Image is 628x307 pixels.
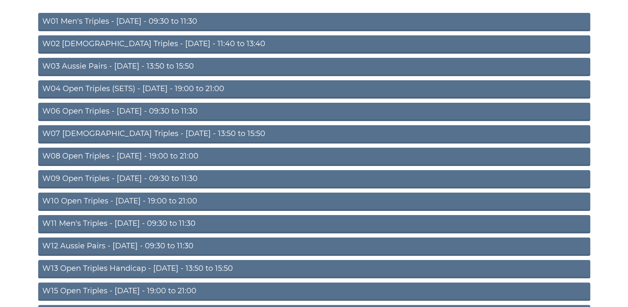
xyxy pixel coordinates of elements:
[38,13,590,31] a: W01 Men's Triples - [DATE] - 09:30 to 11:30
[38,148,590,166] a: W08 Open Triples - [DATE] - 19:00 to 21:00
[38,35,590,54] a: W02 [DEMOGRAPHIC_DATA] Triples - [DATE] - 11:40 to 13:40
[38,103,590,121] a: W06 Open Triples - [DATE] - 09:30 to 11:30
[38,193,590,211] a: W10 Open Triples - [DATE] - 19:00 to 21:00
[38,80,590,99] a: W04 Open Triples (SETS) - [DATE] - 19:00 to 21:00
[38,238,590,256] a: W12 Aussie Pairs - [DATE] - 09:30 to 11:30
[38,125,590,144] a: W07 [DEMOGRAPHIC_DATA] Triples - [DATE] - 13:50 to 15:50
[38,215,590,233] a: W11 Men's Triples - [DATE] - 09:30 to 11:30
[38,282,590,301] a: W15 Open Triples - [DATE] - 19:00 to 21:00
[38,170,590,188] a: W09 Open Triples - [DATE] - 09:30 to 11:30
[38,58,590,76] a: W03 Aussie Pairs - [DATE] - 13:50 to 15:50
[38,260,590,278] a: W13 Open Triples Handicap - [DATE] - 13:50 to 15:50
